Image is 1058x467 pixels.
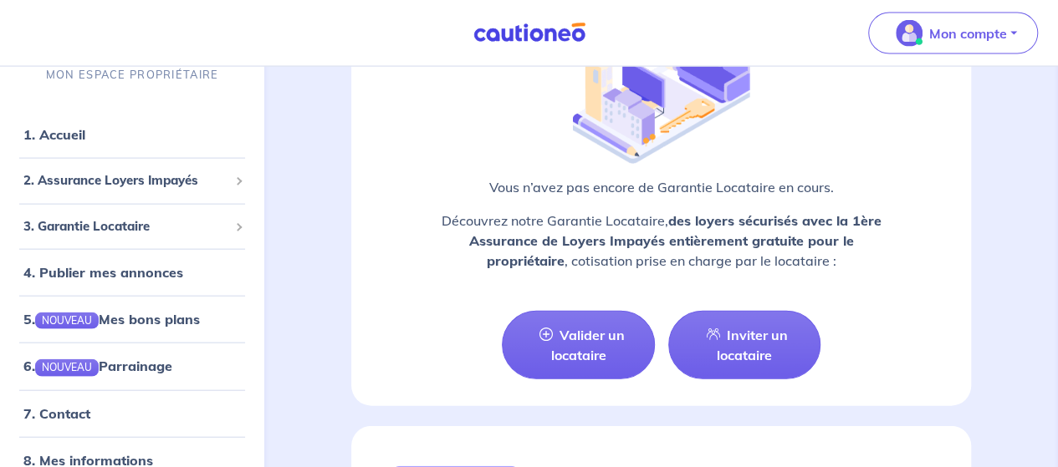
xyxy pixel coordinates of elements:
div: 2. Assurance Loyers Impayés [7,165,258,197]
p: Mon compte [929,23,1007,43]
p: Vous n’avez pas encore de Garantie Locataire en cours. [391,177,931,197]
div: 1. Accueil [7,118,258,151]
a: 4. Publier mes annonces [23,264,183,281]
img: Cautioneo [467,23,592,43]
div: 3. Garantie Locataire [7,211,258,243]
a: 5.NOUVEAUMes bons plans [23,311,200,327]
div: 4. Publier mes annonces [7,256,258,289]
span: 2. Assurance Loyers Impayés [23,171,228,190]
a: Valider un locataire [502,311,654,379]
button: illu_account_valid_menu.svgMon compte [868,13,1038,54]
a: Inviter un locataire [668,311,820,379]
a: 7. Contact [23,404,90,421]
a: 1. Accueil [23,126,85,143]
img: illu_account_valid_menu.svg [896,20,923,47]
div: 7. Contact [7,396,258,429]
div: 5.NOUVEAUMes bons plans [7,302,258,336]
p: Découvrez notre Garantie Locataire, , cotisation prise en charge par le locataire : [391,211,931,271]
p: MON ESPACE PROPRIÉTAIRE [46,67,218,83]
a: 6.NOUVEAUParrainage [23,358,172,374]
strong: des loyers sécurisés avec la 1ère Assurance de Loyers Impayés entièrement gratuite pour le propri... [469,212,882,269]
span: 3. Garantie Locataire [23,217,228,236]
div: 6.NOUVEAUParrainage [7,349,258,383]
